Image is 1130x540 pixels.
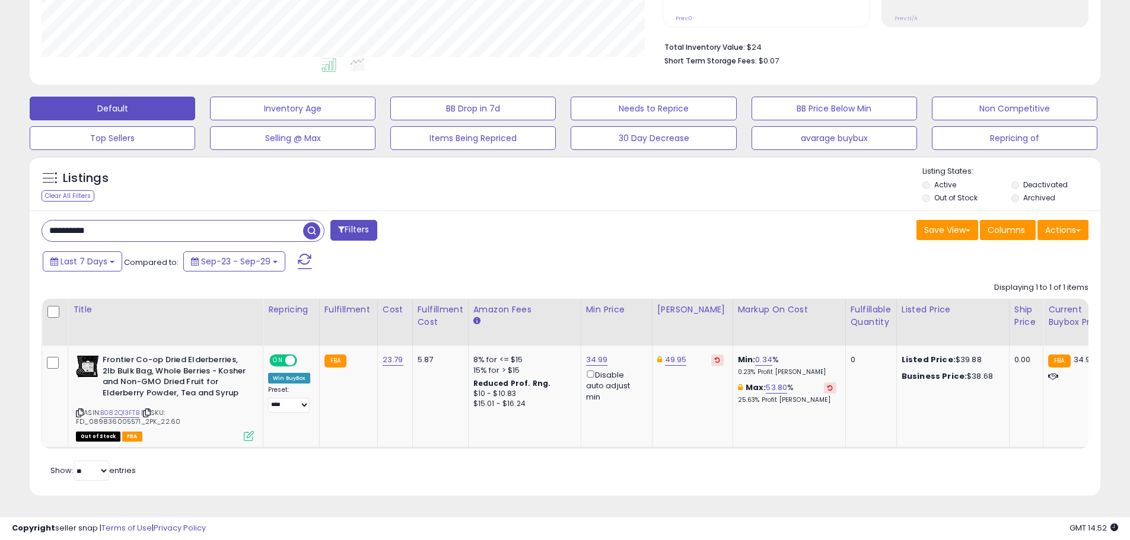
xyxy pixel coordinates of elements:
[43,251,122,271] button: Last 7 Days
[473,303,576,316] div: Amazon Fees
[390,126,556,150] button: Items Being Repriced
[61,255,107,267] span: Last 7 Days
[571,97,736,120] button: Needs to Reprice
[932,97,1097,120] button: Non Competitive
[76,354,254,440] div: ASIN:
[916,220,978,240] button: Save View
[1048,303,1109,328] div: Current Buybox Price
[1074,354,1096,365] span: 34.99
[676,15,692,22] small: Prev: 0
[738,368,836,376] p: 0.23% Profit [PERSON_NAME]
[932,126,1097,150] button: Repricing of
[330,220,377,241] button: Filters
[418,354,459,365] div: 5.87
[994,282,1088,293] div: Displaying 1 to 1 of 1 items
[1048,354,1070,368] small: FBA
[473,316,480,327] small: Amazon Fees.
[664,42,745,52] b: Total Inventory Value:
[586,354,608,366] a: 34.99
[50,465,136,476] span: Show: entries
[733,299,845,346] th: The percentage added to the cost of goods (COGS) that forms the calculator for Min & Max prices.
[100,408,139,418] a: B082Q13FTB
[895,15,918,22] small: Prev: N/A
[586,368,643,402] div: Disable auto adjust min
[324,303,373,316] div: Fulfillment
[73,303,258,316] div: Title
[473,365,572,376] div: 15% for > $15
[124,257,179,268] span: Compared to:
[902,354,1000,365] div: $39.88
[934,193,978,203] label: Out of Stock
[755,354,772,366] a: 0.34
[42,190,94,202] div: Clear All Filters
[665,354,687,366] a: 49.95
[586,303,647,316] div: Min Price
[766,382,787,394] a: 53.80
[268,373,310,384] div: Win BuyBox
[902,370,967,382] b: Business Price:
[1023,180,1068,190] label: Deactivated
[473,389,572,399] div: $10 - $10.83
[268,386,310,413] div: Preset:
[759,55,779,66] span: $0.07
[383,303,408,316] div: Cost
[101,522,152,533] a: Terms of Use
[988,224,1025,236] span: Columns
[154,522,206,533] a: Privacy Policy
[664,39,1080,53] li: $24
[738,354,756,365] b: Min:
[76,432,120,442] span: All listings that are currently out of stock and unavailable for purchase on Amazon
[12,523,206,534] div: seller snap | |
[63,170,109,187] h5: Listings
[902,303,1004,316] div: Listed Price
[752,126,917,150] button: avarage buybux
[473,354,572,365] div: 8% for <= $15
[210,126,375,150] button: Selling @ Max
[934,180,956,190] label: Active
[1037,220,1088,240] button: Actions
[738,396,836,404] p: 25.63% Profit [PERSON_NAME]
[76,408,180,426] span: | SKU: FD_089836005571_2PK_22.60
[1023,193,1055,203] label: Archived
[383,354,403,366] a: 23.79
[1014,354,1034,365] div: 0.00
[295,356,314,366] span: OFF
[902,371,1000,382] div: $38.68
[418,303,463,328] div: Fulfillment Cost
[738,303,841,316] div: Markup on Cost
[738,354,836,376] div: %
[390,97,556,120] button: BB Drop in 7d
[922,166,1100,177] p: Listing States:
[30,126,195,150] button: Top Sellers
[664,56,757,66] b: Short Term Storage Fees:
[122,432,142,442] span: FBA
[851,303,892,328] div: Fulfillable Quantity
[473,378,551,388] b: Reduced Prof. Rng.
[201,255,270,267] span: Sep-23 - Sep-29
[1014,303,1038,328] div: Ship Price
[103,354,247,401] b: Frontier Co-op Dried Elderberries, 2lb Bulk Bag, Whole Berries - Kosher and Non-GMO Dried Fruit f...
[980,220,1036,240] button: Columns
[738,382,836,404] div: %
[76,354,100,378] img: 51M2vAuBPnL._SL40_.jpg
[746,382,766,393] b: Max:
[571,126,736,150] button: 30 Day Decrease
[12,522,55,533] strong: Copyright
[270,356,285,366] span: ON
[30,97,195,120] button: Default
[210,97,375,120] button: Inventory Age
[183,251,285,271] button: Sep-23 - Sep-29
[473,399,572,409] div: $15.01 - $16.24
[657,303,728,316] div: [PERSON_NAME]
[902,354,956,365] b: Listed Price:
[324,354,346,368] small: FBA
[752,97,917,120] button: BB Price Below Min
[268,303,314,316] div: Repricing
[1069,522,1118,533] span: 2025-10-7 14:52 GMT
[851,354,887,365] div: 0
